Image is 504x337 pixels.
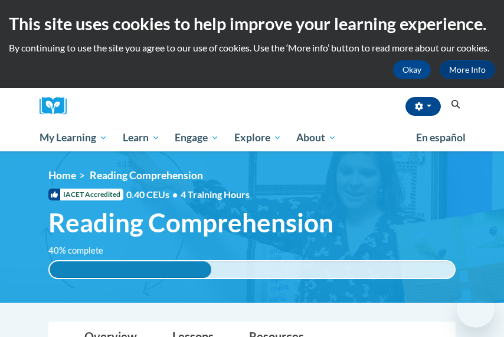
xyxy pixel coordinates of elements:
[48,189,123,200] span: IACET Accredited
[115,124,168,151] a: Learn
[40,97,75,115] a: Cox Campus
[393,60,431,79] button: Okay
[227,124,289,151] a: Explore
[296,131,336,145] span: About
[181,189,250,200] span: 4 Training Hours
[416,131,466,144] span: En español
[126,188,181,201] span: 0.40 CEUs
[457,290,495,328] iframe: Button to launch messaging window
[40,131,107,145] span: My Learning
[9,12,495,35] h2: This site uses cookies to help improve your learning experience.
[175,131,219,145] span: Engage
[408,125,473,150] a: En español
[172,189,178,200] span: •
[9,41,495,54] p: By continuing to use the site you agree to our use of cookies. Use the ‘More info’ button to read...
[289,124,345,151] a: About
[40,97,75,115] img: Logo brand
[48,244,116,257] label: 40% complete
[90,169,203,182] span: Reading Comprehension
[50,261,211,278] div: 40% complete
[405,97,441,116] button: Account Settings
[167,124,227,151] a: Engage
[234,131,282,145] span: Explore
[48,207,333,238] span: Reading Comprehension
[447,98,464,112] button: Search
[31,124,473,151] div: Main menu
[123,131,160,145] span: Learn
[32,124,115,151] a: My Learning
[440,60,495,79] a: More Info
[48,169,76,182] a: Home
